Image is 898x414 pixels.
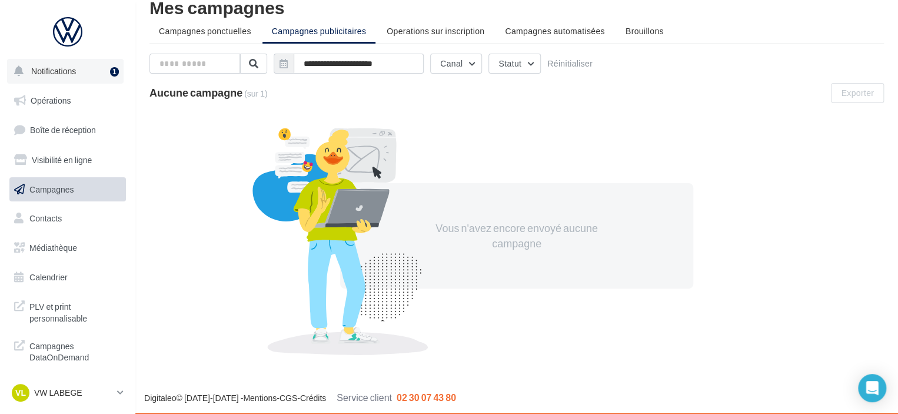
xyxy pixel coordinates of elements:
[30,125,96,135] span: Boîte de réception
[831,83,884,103] button: Exporter
[397,392,456,403] span: 02 30 07 43 80
[387,26,484,36] span: Operations sur inscription
[7,177,128,202] a: Campagnes
[29,184,74,194] span: Campagnes
[32,155,92,165] span: Visibilité en ligne
[280,393,297,403] a: CGS
[149,86,242,99] span: Aucune campagne
[7,294,128,329] a: PLV et print personnalisable
[144,393,176,403] a: Digitaleo
[9,382,126,404] a: VL VW LABEGE
[415,221,618,251] div: Vous n'avez encore envoyé aucune campagne
[337,392,392,403] span: Service client
[505,26,604,36] span: Campagnes automatisées
[29,213,62,223] span: Contacts
[7,117,128,143] a: Boîte de réception
[7,265,128,290] a: Calendrier
[29,299,121,324] span: PLV et print personnalisable
[300,393,326,403] a: Crédits
[858,374,886,402] div: Open Intercom Messenger
[7,333,128,368] a: Campagnes DataOnDemand
[31,66,76,76] span: Notifications
[430,54,482,74] button: Canal
[7,206,128,231] a: Contacts
[31,95,71,105] span: Opérations
[7,88,128,113] a: Opérations
[7,59,124,84] button: Notifications 1
[547,59,593,68] button: Réinitialiser
[7,148,128,173] a: Visibilité en ligne
[110,67,119,77] div: 1
[29,243,77,253] span: Médiathèque
[243,393,277,403] a: Mentions
[29,338,121,363] span: Campagnes DataOnDemand
[488,54,541,74] button: Statut
[7,236,128,260] a: Médiathèque
[626,26,664,36] span: Brouillons
[244,88,268,98] span: (sur 1)
[29,272,68,282] span: Calendrier
[34,387,112,399] p: VW LABEGE
[144,393,456,403] span: © [DATE]-[DATE] - - -
[15,387,26,399] span: VL
[159,26,251,36] span: Campagnes ponctuelles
